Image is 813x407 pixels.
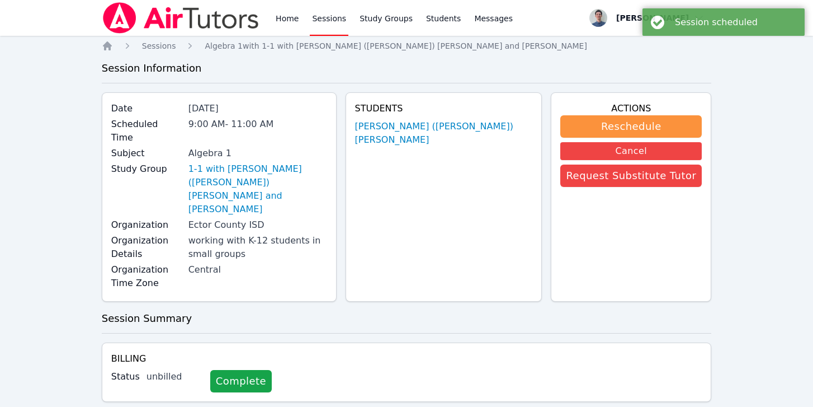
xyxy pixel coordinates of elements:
[142,41,176,50] span: Sessions
[188,263,327,277] div: Central
[102,40,712,52] nav: Breadcrumb
[205,40,587,52] a: Algebra 1with 1-1 with [PERSON_NAME] ([PERSON_NAME]) [PERSON_NAME] and [PERSON_NAME]
[188,162,327,216] a: 1-1 with [PERSON_NAME] ([PERSON_NAME]) [PERSON_NAME] and [PERSON_NAME]
[111,234,182,261] label: Organization Details
[102,60,712,76] h3: Session Information
[188,118,327,131] div: 9:00 AM - 11:00 AM
[560,142,702,160] button: Cancel
[146,370,201,383] div: unbilled
[210,370,272,392] a: Complete
[111,263,182,290] label: Organization Time Zone
[188,234,327,261] div: working with K-12 students in small groups
[188,147,327,160] div: Algebra 1
[111,147,182,160] label: Subject
[102,311,712,326] h3: Session Summary
[111,162,182,176] label: Study Group
[560,165,702,187] button: Request Substitute Tutor
[205,41,587,50] span: Algebra 1 with 1-1 with [PERSON_NAME] ([PERSON_NAME]) [PERSON_NAME] and [PERSON_NAME]
[560,102,702,115] h4: Actions
[188,102,327,115] div: [DATE]
[111,370,140,383] label: Status
[355,120,533,147] a: [PERSON_NAME] ([PERSON_NAME]) [PERSON_NAME]
[102,2,260,34] img: Air Tutors
[142,40,176,52] a: Sessions
[474,13,513,24] span: Messages
[111,218,182,232] label: Organization
[111,118,182,144] label: Scheduled Time
[355,102,533,115] h4: Students
[560,115,702,138] button: Reschedule
[188,218,327,232] div: Ector County ISD
[111,352,702,366] h4: Billing
[675,17,796,27] div: Session scheduled
[111,102,182,115] label: Date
